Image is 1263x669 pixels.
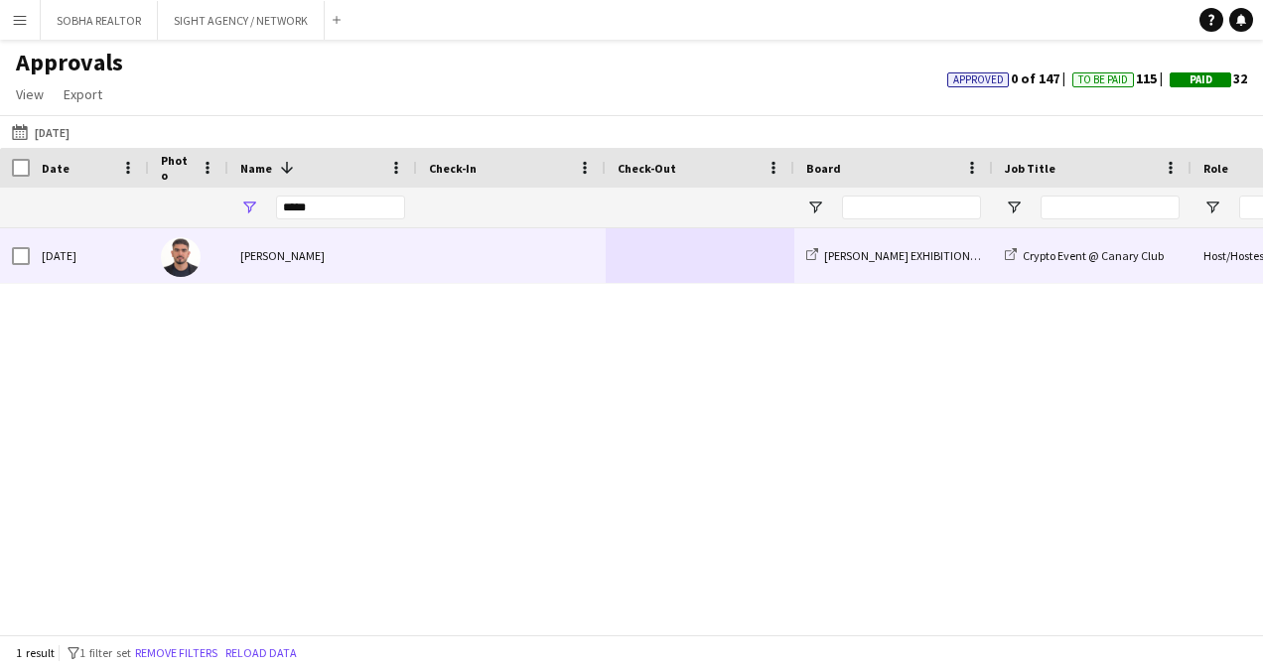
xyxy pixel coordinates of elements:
[1203,161,1228,176] span: Role
[41,1,158,40] button: SOBHA REALTOR
[1078,73,1128,86] span: To Be Paid
[42,161,70,176] span: Date
[30,228,149,283] div: [DATE]
[947,69,1072,87] span: 0 of 147
[824,248,997,263] span: [PERSON_NAME] EXHIBITIONS LLC
[56,81,110,107] a: Export
[8,81,52,107] a: View
[806,161,841,176] span: Board
[16,85,44,103] span: View
[161,237,201,277] img: Ayham Rasheed
[228,228,417,283] div: [PERSON_NAME]
[79,645,131,660] span: 1 filter set
[618,161,676,176] span: Check-Out
[276,196,405,219] input: Name Filter Input
[1023,248,1164,263] span: Crypto Event @ Canary Club
[1072,69,1170,87] span: 115
[1203,199,1221,216] button: Open Filter Menu
[806,199,824,216] button: Open Filter Menu
[240,161,272,176] span: Name
[1005,248,1164,263] a: Crypto Event @ Canary Club
[158,1,325,40] button: SIGHT AGENCY / NETWORK
[1190,73,1212,86] span: Paid
[221,642,301,664] button: Reload data
[429,161,477,176] span: Check-In
[8,120,73,144] button: [DATE]
[1005,199,1023,216] button: Open Filter Menu
[161,153,193,183] span: Photo
[842,196,981,219] input: Board Filter Input
[1170,69,1247,87] span: 32
[64,85,102,103] span: Export
[806,248,997,263] a: [PERSON_NAME] EXHIBITIONS LLC
[131,642,221,664] button: Remove filters
[1005,161,1055,176] span: Job Title
[953,73,1004,86] span: Approved
[240,199,258,216] button: Open Filter Menu
[1041,196,1180,219] input: Job Title Filter Input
